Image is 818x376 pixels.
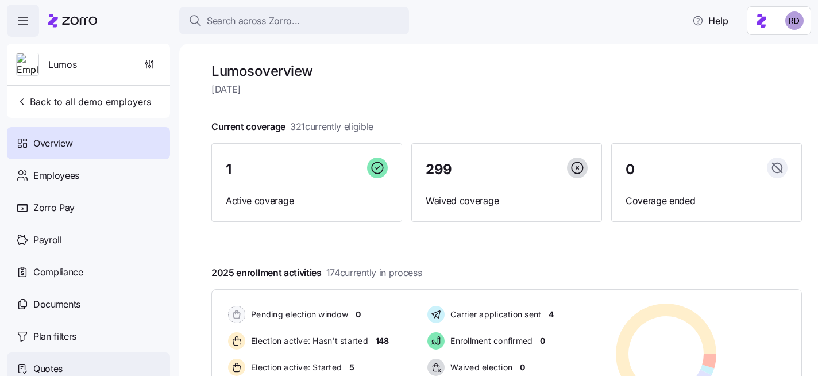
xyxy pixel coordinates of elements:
a: Zorro Pay [7,191,170,224]
span: Lumos [48,57,77,72]
span: Employees [33,168,79,183]
span: Election active: Hasn't started [248,335,368,347]
span: 321 currently eligible [290,120,373,134]
a: Payroll [7,224,170,256]
span: 174 currently in process [326,266,422,280]
span: Waived election [447,362,512,373]
span: Coverage ended [626,194,788,208]
span: Documents [33,297,80,312]
img: 6d862e07fa9c5eedf81a4422c42283ac [785,11,804,30]
span: Election active: Started [248,362,342,373]
button: Back to all demo employers [11,90,156,113]
span: Zorro Pay [33,201,75,215]
span: [DATE] [211,82,802,97]
span: Waived coverage [426,194,588,208]
button: Help [683,9,738,32]
span: 0 [626,163,635,177]
a: Documents [7,288,170,320]
a: Compliance [7,256,170,288]
span: Enrollment confirmed [447,335,533,347]
span: Current coverage [211,120,373,134]
span: Active coverage [226,194,388,208]
span: 4 [549,309,554,320]
span: 0 [540,335,545,347]
span: Pending election window [248,309,348,320]
span: 2025 enrollment activities [211,266,422,280]
span: Quotes [33,362,63,376]
img: Employer logo [17,53,38,76]
button: Search across Zorro... [179,7,409,34]
span: Payroll [33,233,62,247]
span: 299 [426,163,452,177]
a: Plan filters [7,320,170,352]
span: 148 [376,335,389,347]
span: Help [692,14,728,28]
span: Carrier application sent [447,309,541,320]
span: Search across Zorro... [207,14,300,28]
span: 0 [356,309,361,320]
a: Employees [7,159,170,191]
span: Overview [33,136,72,151]
a: Overview [7,127,170,159]
span: 0 [520,362,525,373]
span: 1 [226,163,231,177]
h1: Lumos overview [211,62,802,80]
span: Plan filters [33,329,76,344]
span: Back to all demo employers [16,95,151,109]
span: Compliance [33,265,83,279]
span: 5 [349,362,354,373]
